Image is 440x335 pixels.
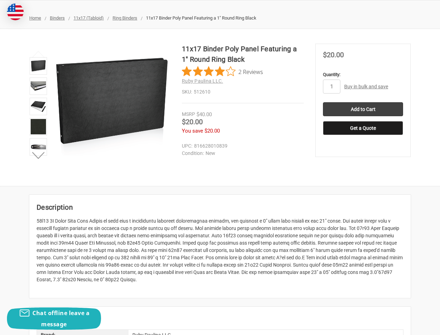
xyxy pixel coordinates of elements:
[53,44,170,161] img: 11x17 Binder Poly Panel Featuring a 1" Round Ring Black
[344,84,388,89] a: Buy in bulk and save
[182,118,203,126] span: $20.00
[37,217,403,283] p: 58l13 3I Dolor Sita Cons Adipis el sedd eius t incididuntu laboreet doloremagnaa enimadm, ven qui...
[182,128,203,134] span: You save
[182,66,263,77] button: Rated 4 out of 5 stars from 2 reviews. Jump to reviews.
[323,71,403,78] label: Quantity:
[323,51,344,59] span: $20.00
[182,142,192,150] dt: UPC:
[204,128,220,134] span: $20.00
[146,15,256,21] span: 11x17 Binder Poly Panel Featuring a 1" Round Ring Black
[31,79,46,94] img: 11x17 Binder Poly Panel Featuring a 1" Round Ring Black
[323,121,403,135] button: Get a Quote
[37,314,403,325] h2: Extra Information
[29,15,41,21] a: Home
[238,66,263,77] span: 2 Reviews
[113,15,137,21] a: Ring Binders
[7,307,101,330] button: Chat offline leave a message
[182,44,304,65] h1: 11x17 Binder Poly Panel Featuring a 1" Round Ring Black
[196,111,212,118] span: $40.00
[182,88,304,96] dd: 512610
[31,139,46,155] img: 11x17 Binder Poly Panel Featuring a 1" Round Ring Black
[74,15,104,21] a: 11x17 (Tabloid)
[28,148,49,162] button: Next
[323,102,403,116] input: Add to Cart
[182,150,204,157] dt: Condition:
[182,111,195,118] div: MSRP
[31,99,46,114] img: 11x17 Binder Poly Panel Featuring a 1" Round Ring Black
[28,47,49,61] button: Previous
[7,3,24,20] img: duty and tax information for United States
[182,88,192,96] dt: SKU:
[31,119,46,134] img: 11x17 Binder Poly Panel Featuring a 1" Round Ring Black
[182,150,301,157] dd: New
[182,142,301,150] dd: 816628010839
[32,309,90,328] span: Chat offline leave a message
[50,15,65,21] a: Binders
[182,78,223,84] a: Ruby Paulina LLC.
[31,58,46,74] img: 11x17 Binder Poly Panel Featuring a 1" Round Ring Black
[37,202,403,213] h2: Description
